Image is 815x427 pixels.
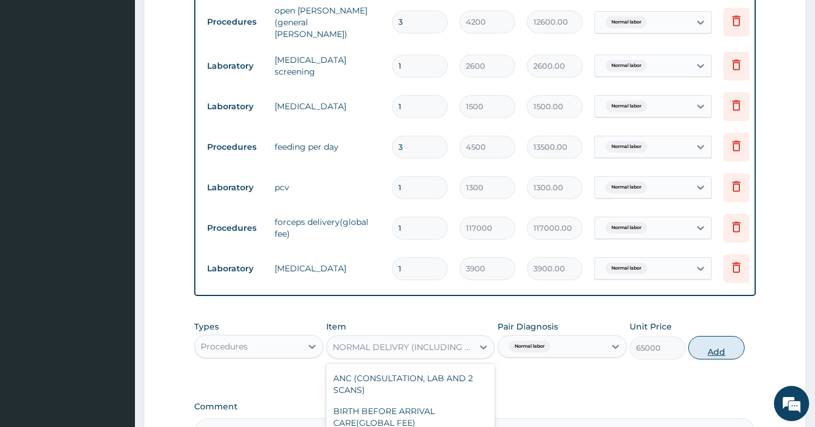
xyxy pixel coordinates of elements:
[192,6,221,34] div: Minimize live chat window
[269,210,386,246] td: forceps delivery(global fee)
[606,141,647,153] span: Normal labor
[6,294,224,335] textarea: Type your message and hit 'Enter'
[606,222,647,234] span: Normal labor
[201,341,248,352] div: Procedures
[201,177,269,199] td: Laboratory
[269,135,386,159] td: feeding per day
[269,95,386,118] td: [MEDICAL_DATA]
[498,321,558,332] label: Pair Diagnosis
[606,16,647,28] span: Normal labor
[201,217,269,239] td: Procedures
[201,11,269,33] td: Procedures
[606,181,647,193] span: Normal labor
[326,321,346,332] label: Item
[194,402,756,412] label: Comment
[201,55,269,77] td: Laboratory
[201,136,269,158] td: Procedures
[269,257,386,280] td: [MEDICAL_DATA]
[201,96,269,117] td: Laboratory
[61,66,197,81] div: Chat with us now
[194,322,219,332] label: Types
[22,59,48,88] img: d_794563401_company_1708531726252_794563401
[688,336,745,359] button: Add
[606,60,647,72] span: Normal labor
[606,100,647,112] span: Normal labor
[333,341,474,353] div: NORMAL DELIVRY (INCLUDING EPISIOTOMY/INDUCTION)(GLOBAL FEE)
[269,176,386,199] td: pcv
[68,135,162,253] span: We're online!
[326,368,495,401] div: ANC (CONSULTATION, LAB AND 2 SCANS)
[201,258,269,280] td: Laboratory
[509,341,550,352] span: Normal labor
[269,48,386,83] td: [MEDICAL_DATA] screening
[630,321,672,332] label: Unit Price
[606,263,647,274] span: Normal labor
